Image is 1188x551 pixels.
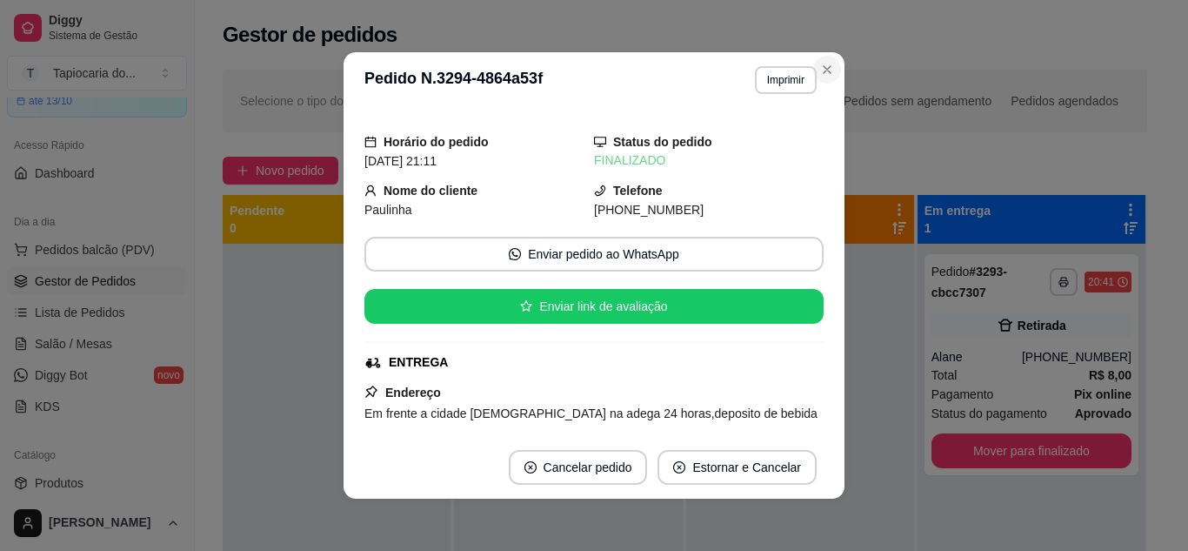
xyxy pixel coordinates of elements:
span: star [520,300,532,312]
span: Paulinha [364,203,412,217]
span: Em frente a cidade [DEMOGRAPHIC_DATA] na adega 24 horas,deposito de bebida [364,407,818,420]
span: calendar [364,136,377,148]
strong: Status do pedido [613,135,712,149]
span: [PHONE_NUMBER] [594,203,704,217]
span: close-circle [524,461,537,474]
span: pushpin [364,385,378,399]
div: ENTREGA [389,353,448,372]
strong: Endereço [385,386,441,400]
span: close-circle [673,461,685,474]
strong: Telefone [613,184,663,198]
button: whats-appEnviar pedido ao WhatsApp [364,237,824,272]
strong: Horário do pedido [384,135,489,149]
h3: Pedido N. 3294-4864a53f [364,66,543,94]
button: Imprimir [755,66,817,94]
span: user [364,185,377,197]
span: desktop [594,136,606,148]
span: whats-app [509,248,521,260]
button: close-circleCancelar pedido [509,450,648,485]
div: FINALIZADO [594,151,824,170]
button: starEnviar link de avaliação [364,289,824,324]
span: phone [594,185,606,197]
button: close-circleEstornar e Cancelar [657,450,817,485]
button: Close [813,56,841,84]
strong: Nome do cliente [384,184,477,198]
span: [DATE] 21:11 [364,154,437,168]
